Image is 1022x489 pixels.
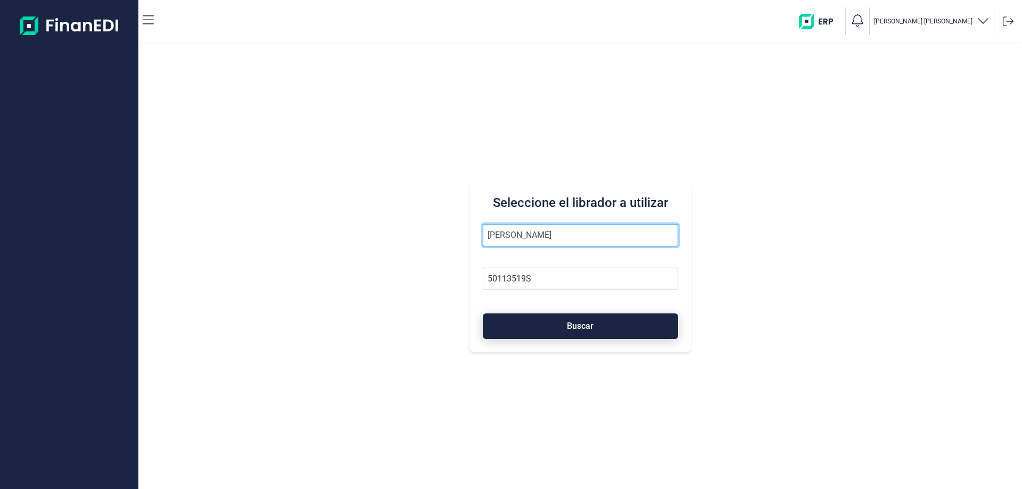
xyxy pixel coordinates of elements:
img: Logo de aplicación [20,9,119,43]
button: Buscar [483,313,678,339]
button: [PERSON_NAME] [PERSON_NAME] [874,14,990,29]
input: Seleccione la razón social [483,224,678,246]
h3: Seleccione el librador a utilizar [483,194,678,211]
p: [PERSON_NAME] [PERSON_NAME] [874,17,972,26]
span: Buscar [567,322,594,330]
input: Busque por NIF [483,268,678,290]
img: erp [799,14,841,29]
